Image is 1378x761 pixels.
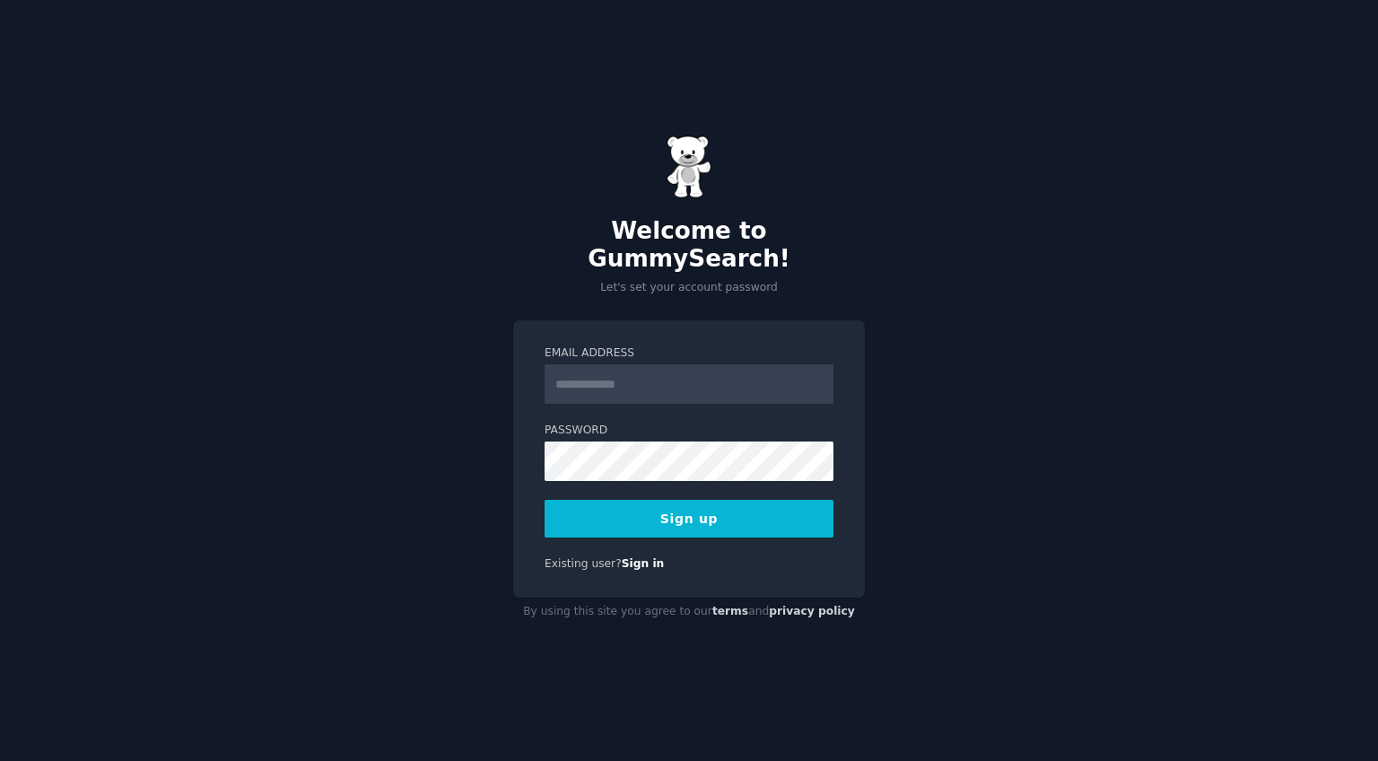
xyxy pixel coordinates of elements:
p: Let's set your account password [513,280,865,296]
button: Sign up [545,500,833,538]
img: Gummy Bear [667,136,711,198]
a: privacy policy [769,605,855,617]
a: terms [712,605,748,617]
div: By using this site you agree to our and [513,598,865,626]
h2: Welcome to GummySearch! [513,217,865,274]
span: Existing user? [545,557,622,570]
label: Email Address [545,346,833,362]
a: Sign in [622,557,665,570]
label: Password [545,423,833,439]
